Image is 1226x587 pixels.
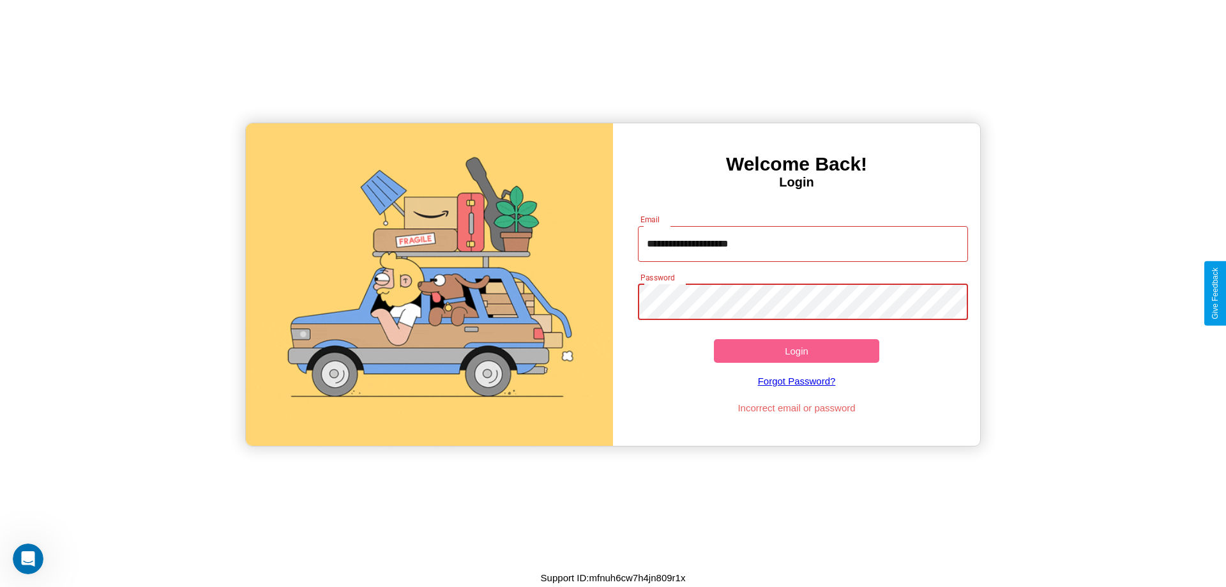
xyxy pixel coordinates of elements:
div: Give Feedback [1211,268,1220,319]
a: Forgot Password? [632,363,962,399]
h4: Login [613,175,980,190]
img: gif [246,123,613,446]
p: Incorrect email or password [632,399,962,416]
p: Support ID: mfnuh6cw7h4jn809r1x [541,569,686,586]
label: Email [640,214,660,225]
label: Password [640,272,674,283]
iframe: Intercom live chat [13,544,43,574]
h3: Welcome Back! [613,153,980,175]
button: Login [714,339,879,363]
